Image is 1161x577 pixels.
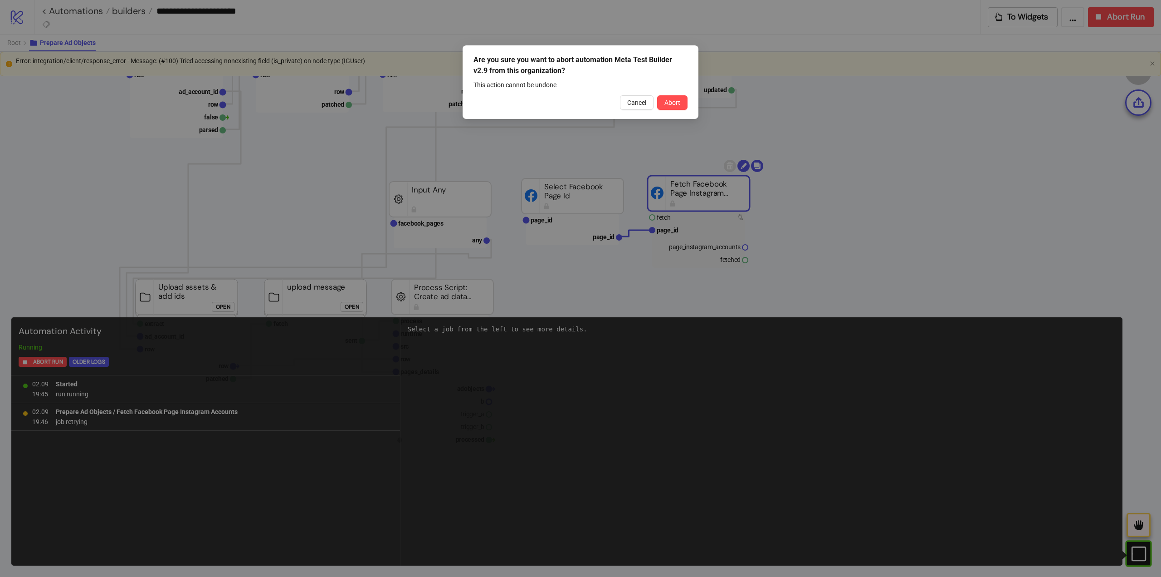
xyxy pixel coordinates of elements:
div: Are you sure you want to abort automation Meta Test Builder v2.9 from this organization? [473,54,688,76]
div: This action cannot be undone [473,80,688,90]
span: Cancel [627,99,646,106]
span: Abort [664,99,680,106]
button: Abort [657,95,688,110]
button: Cancel [620,95,654,110]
